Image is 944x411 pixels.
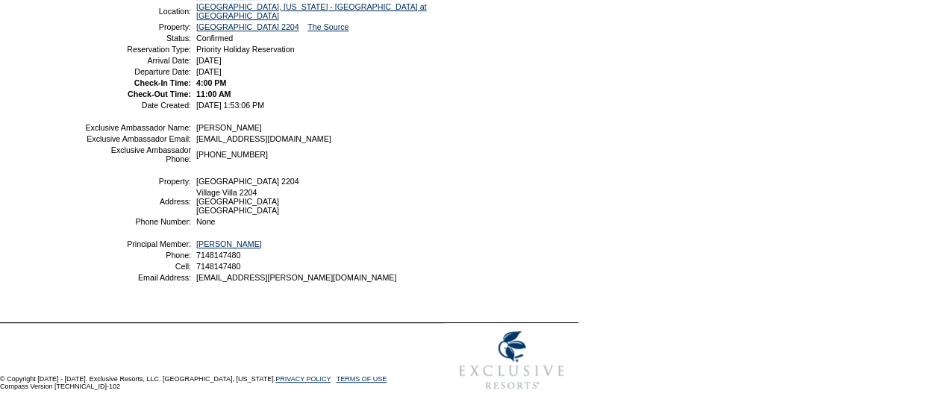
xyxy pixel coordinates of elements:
[307,22,348,31] a: The Source
[196,273,396,282] span: [EMAIL_ADDRESS][PERSON_NAME][DOMAIN_NAME]
[196,123,262,132] span: [PERSON_NAME]
[84,145,191,163] td: Exclusive Ambassador Phone:
[196,101,264,110] span: [DATE] 1:53:06 PM
[275,375,331,383] a: PRIVACY POLICY
[84,45,191,54] td: Reservation Type:
[84,273,191,282] td: Email Address:
[84,177,191,186] td: Property:
[445,323,578,398] img: Exclusive Resorts
[84,101,191,110] td: Date Created:
[134,78,191,87] strong: Check-In Time:
[84,239,191,248] td: Principal Member:
[196,150,268,159] span: [PHONE_NUMBER]
[196,45,294,54] span: Priority Holiday Reservation
[84,123,191,132] td: Exclusive Ambassador Name:
[196,134,331,143] span: [EMAIL_ADDRESS][DOMAIN_NAME]
[196,188,279,215] span: Village Villa 2204 [GEOGRAPHIC_DATA] [GEOGRAPHIC_DATA]
[84,262,191,271] td: Cell:
[196,22,299,31] a: [GEOGRAPHIC_DATA] 2204
[337,375,387,383] a: TERMS OF USE
[196,177,299,186] span: [GEOGRAPHIC_DATA] 2204
[84,134,191,143] td: Exclusive Ambassador Email:
[196,239,262,248] a: [PERSON_NAME]
[84,2,191,20] td: Location:
[196,34,233,43] span: Confirmed
[84,251,191,260] td: Phone:
[196,78,226,87] span: 4:00 PM
[196,2,427,20] a: [GEOGRAPHIC_DATA], [US_STATE] - [GEOGRAPHIC_DATA] at [GEOGRAPHIC_DATA]
[84,217,191,226] td: Phone Number:
[196,56,222,65] span: [DATE]
[196,251,240,260] span: 7148147480
[84,188,191,215] td: Address:
[84,56,191,65] td: Arrival Date:
[84,67,191,76] td: Departure Date:
[128,90,191,98] strong: Check-Out Time:
[196,217,215,226] span: None
[196,67,222,76] span: [DATE]
[84,34,191,43] td: Status:
[84,22,191,31] td: Property:
[196,262,240,271] span: 7148147480
[196,90,231,98] span: 11:00 AM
